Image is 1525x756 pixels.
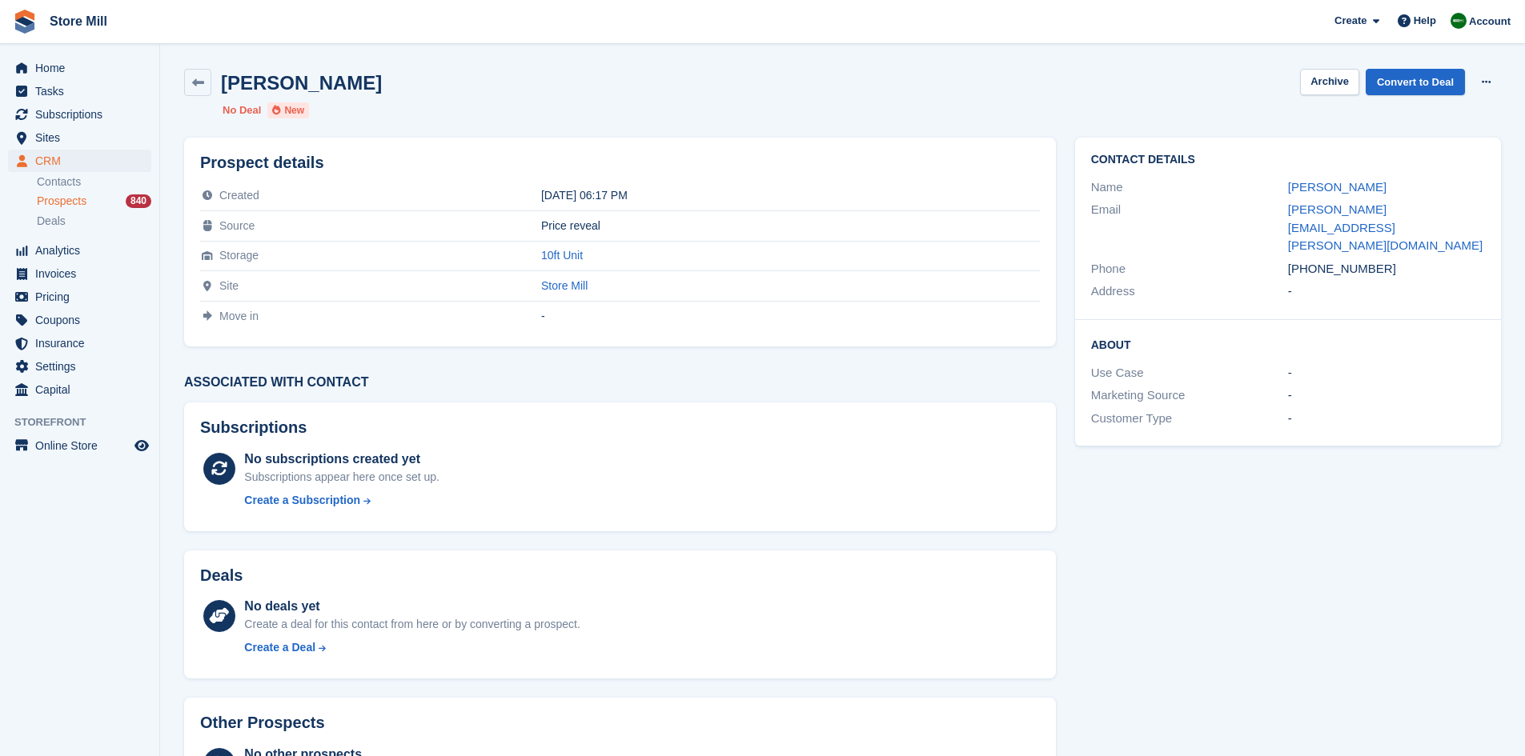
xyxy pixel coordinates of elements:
h2: Prospect details [200,154,1040,172]
span: Home [35,57,131,79]
a: Contacts [37,174,151,190]
a: Create a Deal [244,639,580,656]
div: No deals yet [244,597,580,616]
h2: Subscriptions [200,418,1040,437]
a: menu [8,309,151,331]
a: menu [8,262,151,285]
a: menu [8,355,151,378]
span: Analytics [35,239,131,262]
div: Customer Type [1091,410,1288,428]
span: CRM [35,150,131,172]
h2: [PERSON_NAME] [221,72,382,94]
div: Use Case [1091,364,1288,382]
a: Convert to Deal [1366,69,1465,95]
div: Subscriptions appear here once set up. [244,469,439,486]
a: menu [8,150,151,172]
span: Help [1414,13,1436,29]
div: - [1288,282,1485,301]
span: Prospects [37,194,86,209]
span: Pricing [35,286,131,308]
span: Create [1334,13,1366,29]
img: stora-icon-8386f47178a22dfd0bd8f6a31ec36ba5ce8667c1dd55bd0f319d3a0aa187defe.svg [13,10,37,34]
span: Tasks [35,80,131,102]
div: No subscriptions created yet [244,450,439,469]
div: Create a Subscription [244,492,360,509]
span: Insurance [35,332,131,354]
a: menu [8,434,151,457]
div: - [541,310,1040,322]
span: Online Store [35,434,131,457]
span: Invoices [35,262,131,285]
div: Email [1091,201,1288,255]
h3: Associated with contact [184,375,1056,390]
a: [PERSON_NAME] [1288,180,1387,194]
div: - [1288,386,1485,405]
a: Prospects 840 [37,193,151,210]
span: Site [219,279,239,292]
a: menu [8,57,151,79]
div: - [1288,364,1485,382]
li: No Deal [223,102,261,118]
span: Move in [219,310,259,322]
span: Deals [37,214,66,229]
div: [PHONE_NUMBER] [1288,260,1485,278]
div: [DATE] 06:17 PM [541,189,1040,202]
a: menu [8,378,151,401]
div: 840 [126,194,151,208]
button: Archive [1300,69,1359,95]
div: Price reveal [541,219,1040,232]
a: menu [8,239,151,262]
div: Marketing Source [1091,386,1288,405]
a: menu [8,286,151,308]
a: Deals [37,213,151,230]
div: Phone [1091,260,1288,278]
div: - [1288,410,1485,428]
span: Storefront [14,414,159,430]
div: Address [1091,282,1288,301]
li: New [267,102,309,118]
h2: Other Prospects [200,714,325,732]
div: Create a Deal [244,639,315,656]
a: Create a Subscription [244,492,439,509]
span: Storage [219,249,259,262]
a: menu [8,80,151,102]
img: Angus [1451,13,1467,29]
a: Store Mill [43,8,114,34]
a: menu [8,332,151,354]
span: Account [1469,14,1511,30]
a: menu [8,126,151,149]
span: Subscriptions [35,103,131,126]
a: Store Mill [541,279,588,292]
a: Preview store [132,436,151,455]
a: menu [8,103,151,126]
a: [PERSON_NAME][EMAIL_ADDRESS][PERSON_NAME][DOMAIN_NAME] [1288,202,1483,252]
h2: Contact Details [1091,154,1485,166]
h2: Deals [200,566,243,585]
span: Settings [35,355,131,378]
span: Created [219,189,259,202]
span: Coupons [35,309,131,331]
div: Create a deal for this contact from here or by converting a prospect. [244,616,580,633]
span: Sites [35,126,131,149]
span: Capital [35,378,131,401]
a: 10ft Unit [541,249,583,262]
div: Name [1091,178,1288,197]
h2: About [1091,336,1485,352]
span: Source [219,219,255,232]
